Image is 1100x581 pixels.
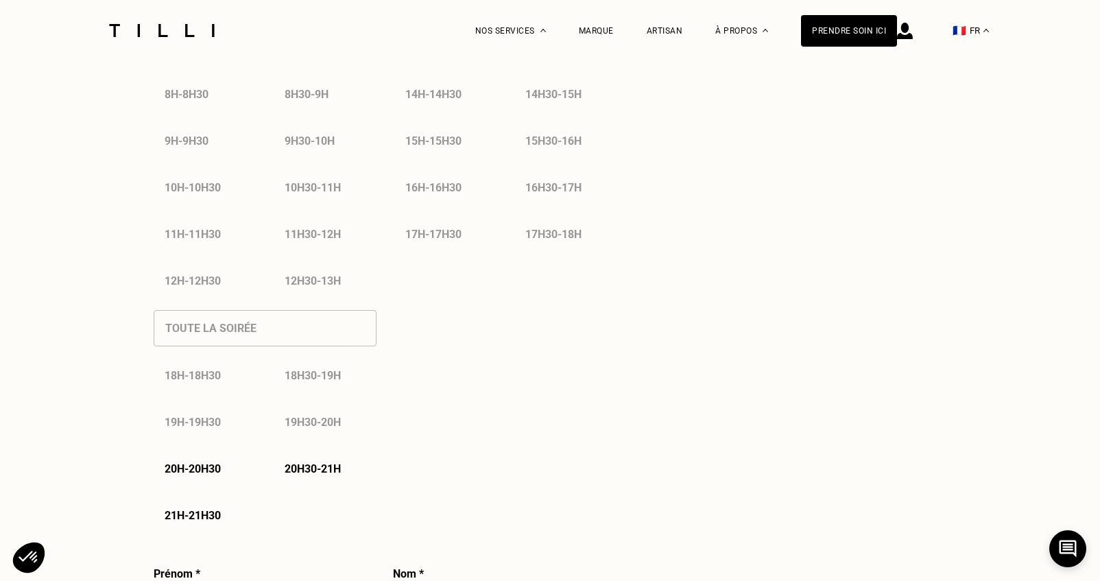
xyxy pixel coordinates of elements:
[540,29,546,32] img: Menu déroulant
[763,29,768,32] img: Menu déroulant à propos
[165,462,221,475] p: 20h - 20h30
[953,24,966,37] span: 🇫🇷
[393,567,424,580] p: Nom *
[154,567,200,580] p: Prénom *
[165,509,221,522] p: 21h - 21h30
[104,24,219,37] img: Logo du service de couturière Tilli
[647,26,683,36] a: Artisan
[897,23,913,39] img: icône connexion
[801,15,897,47] a: Prendre soin ici
[579,26,614,36] a: Marque
[285,462,341,475] p: 20h30 - 21h
[983,29,989,32] img: menu déroulant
